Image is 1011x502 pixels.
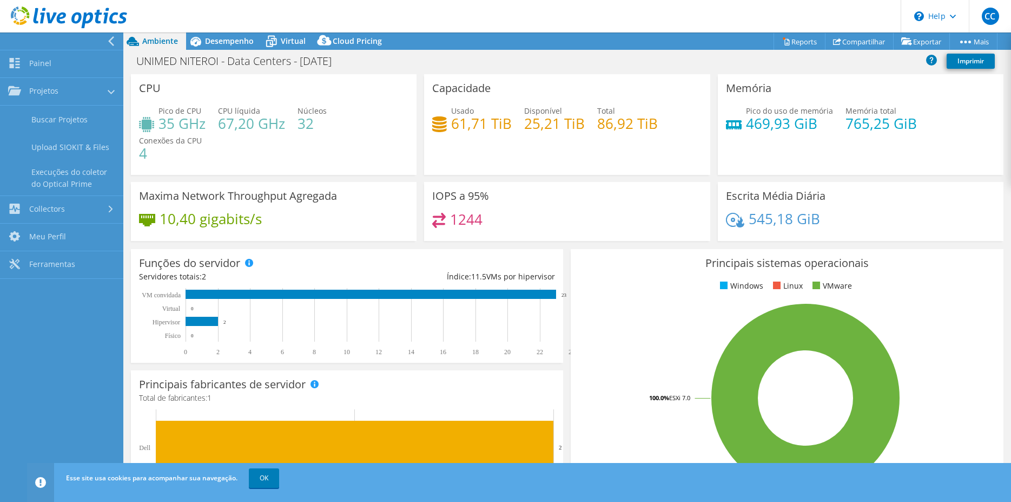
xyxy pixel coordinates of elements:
[375,348,382,356] text: 12
[825,33,894,50] a: Compartilhar
[216,348,220,356] text: 2
[347,271,556,283] div: Índice: VMs por hipervisor
[160,213,262,225] h4: 10,40 gigabits/s
[218,106,260,116] span: CPU líquida
[717,280,763,292] li: Windows
[561,292,567,298] text: 23
[139,392,555,404] h4: Total de fabricantes:
[746,106,833,116] span: Pico do uso de memória
[524,118,585,129] h4: 25,21 TiB
[845,118,917,129] h4: 765,25 GiB
[142,36,178,46] span: Ambiente
[649,394,669,402] tspan: 100.0%
[139,379,306,390] h3: Principais fabricantes de servidor
[165,332,181,340] tspan: Físico
[333,36,382,46] span: Cloud Pricing
[982,8,999,25] span: CC
[248,348,252,356] text: 4
[139,444,150,452] text: Dell
[471,271,486,282] span: 11.5
[669,394,690,402] tspan: ESXi 7.0
[726,82,771,94] h3: Memória
[597,106,615,116] span: Total
[153,318,180,326] text: Hipervisor
[440,348,446,356] text: 16
[139,82,161,94] h3: CPU
[343,348,350,356] text: 10
[218,118,285,129] h4: 67,20 GHz
[408,348,414,356] text: 14
[537,348,543,356] text: 22
[205,36,254,46] span: Desempenho
[432,190,489,202] h3: IOPS a 95%
[184,348,187,356] text: 0
[451,118,512,129] h4: 61,71 TiB
[298,106,327,116] span: Núcleos
[142,291,181,299] text: VM convidada
[162,305,181,312] text: Virtual
[281,36,306,46] span: Virtual
[298,118,327,129] h4: 32
[158,106,201,116] span: Pico de CPU
[223,320,226,325] text: 2
[139,147,202,159] h4: 4
[139,271,347,283] div: Servidores totais:
[281,348,284,356] text: 6
[810,280,852,292] li: VMware
[845,106,896,116] span: Memória total
[158,118,206,129] h4: 35 GHz
[66,473,237,483] span: Esse site usa cookies para acompanhar sua navegação.
[139,135,202,146] span: Conexões da CPU
[774,33,825,50] a: Reports
[914,11,924,21] svg: \n
[139,257,240,269] h3: Funções do servidor
[191,333,194,338] text: 0
[207,393,212,403] span: 1
[139,190,337,202] h3: Maxima Network Throughput Agregada
[131,55,348,67] h1: UNIMED NITEROI - Data Centers - [DATE]
[191,306,194,311] text: 0
[949,33,997,50] a: Mais
[432,82,491,94] h3: Capacidade
[559,444,562,451] text: 2
[472,348,479,356] text: 18
[947,54,995,69] a: Imprimir
[749,213,820,225] h4: 545,18 GiB
[893,33,950,50] a: Exportar
[450,213,483,225] h4: 1244
[579,257,995,269] h3: Principais sistemas operacionais
[770,280,803,292] li: Linux
[746,118,833,129] h4: 469,93 GiB
[202,271,206,282] span: 2
[524,106,562,116] span: Disponível
[726,190,825,202] h3: Escrita Média Diária
[504,348,511,356] text: 20
[451,106,474,116] span: Usado
[249,468,279,488] a: OK
[597,118,658,129] h4: 86,92 TiB
[313,348,316,356] text: 8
